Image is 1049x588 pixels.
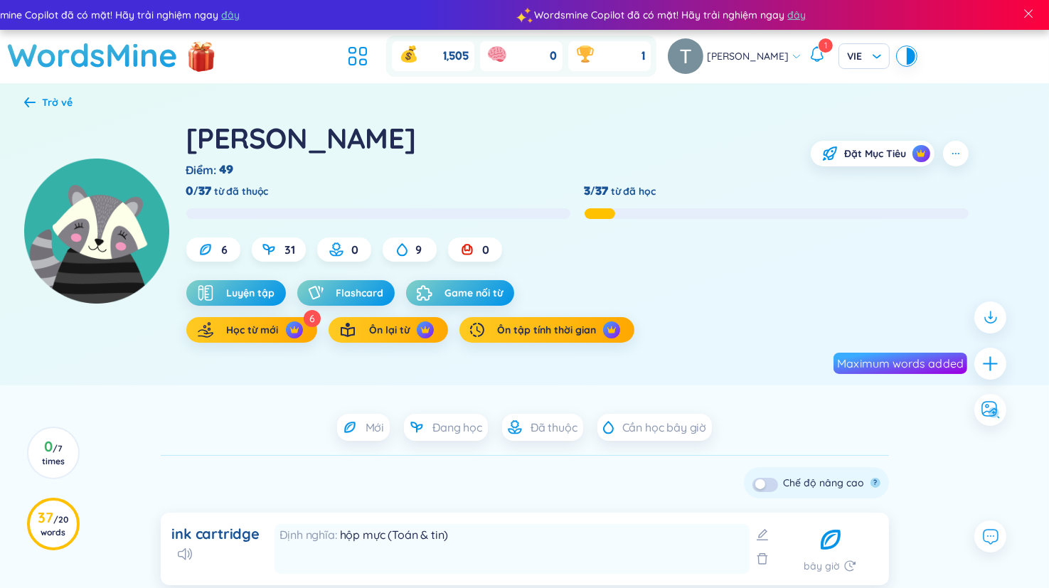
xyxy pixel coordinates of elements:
span: từ đã học [611,183,656,199]
div: [PERSON_NAME] [186,119,416,157]
span: hộp mực (Toán & tin) [340,528,449,542]
span: bây giờ [804,558,840,574]
button: Flashcard [297,280,395,306]
a: WordsMine [7,30,178,80]
span: 0 [483,242,490,257]
span: Mới [366,419,385,435]
span: Đã thuộc [531,419,577,435]
img: flashSalesIcon.a7f4f837.png [187,34,215,77]
span: Game nối từ [445,286,504,300]
span: VIE [847,49,881,63]
span: plus [981,355,999,373]
span: Học từ mới [227,323,279,337]
span: 49 [219,162,233,178]
span: 0 [352,242,359,257]
span: 31 [284,242,295,257]
div: 3/37 [585,183,608,199]
span: 9 [416,242,422,257]
span: Ôn tập tính thời gian [497,323,596,337]
div: 6 [304,310,321,327]
button: Luyện tập [186,280,286,306]
span: 1,505 [443,48,469,64]
span: Flashcard [336,286,384,300]
a: Trở về [24,97,73,110]
h3: 0 [37,441,69,466]
span: / 20 words [41,514,68,538]
span: đây [222,7,240,23]
span: Đặt Mục Tiêu [844,146,906,161]
button: Học từ mớicrown icon [186,317,317,343]
a: avatar [668,38,707,74]
button: ? [870,478,880,488]
span: 6 [221,242,228,257]
span: Cần học bây giờ [622,419,707,435]
img: crown icon [289,325,299,335]
span: / 7 times [42,443,65,466]
img: crown icon [420,325,430,335]
div: 0/37 [186,183,211,199]
span: Định nghĩa [280,528,340,542]
span: đây [788,7,806,23]
img: avatar [668,38,703,74]
img: crown icon [607,325,617,335]
img: crown icon [916,149,926,159]
span: 1 [641,48,645,64]
button: Game nối từ [406,280,514,306]
span: Ôn lại từ [369,323,410,337]
div: Chế độ nâng cao [784,475,865,491]
div: Điểm : [186,162,236,178]
span: Đang học [432,419,482,435]
sup: 1 [819,38,833,53]
span: [PERSON_NAME] [707,48,789,64]
span: từ đã thuộc [214,183,268,199]
h3: 37 [37,512,69,538]
button: Ôn lại từcrown icon [329,317,448,343]
button: Đặt Mục Tiêucrown icon [811,141,934,166]
div: ink cartridge [172,524,260,544]
span: 0 [550,48,557,64]
span: 1 [824,40,827,50]
span: Luyện tập [227,286,275,300]
button: Ôn tập tính thời giancrown icon [459,317,634,343]
div: Trở về [43,95,73,110]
